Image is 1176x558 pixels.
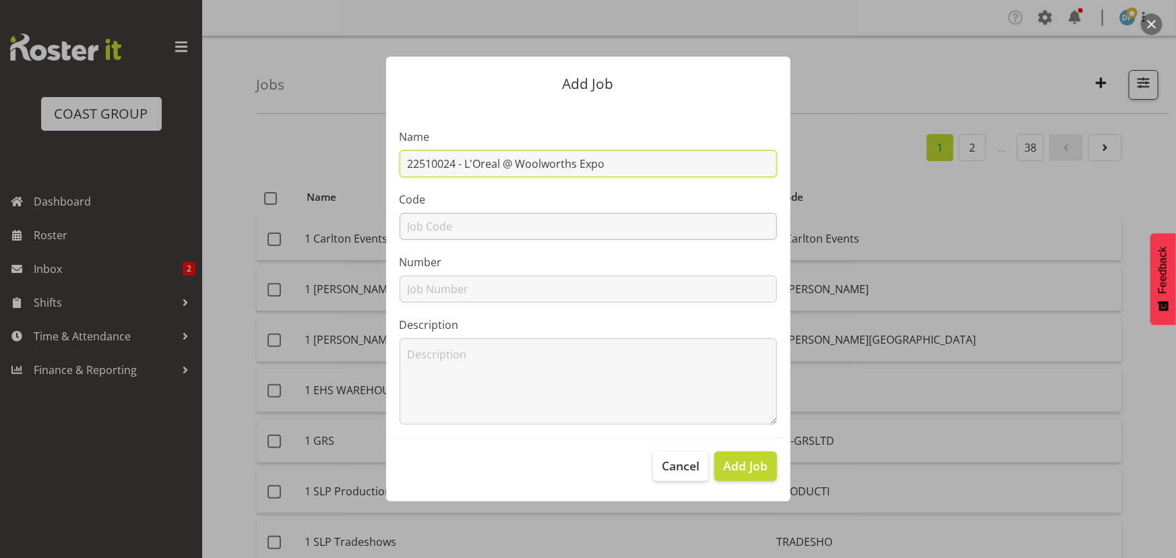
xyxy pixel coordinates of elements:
label: Name [400,129,777,145]
input: Job Number [400,276,777,303]
span: Add Job [723,457,768,474]
span: Cancel [662,457,700,474]
button: Feedback - Show survey [1150,233,1176,325]
button: Add Job [714,452,776,481]
span: Feedback [1157,247,1169,294]
label: Description [400,317,777,333]
input: Job Name [400,150,777,177]
p: Add Job [400,77,777,91]
button: Cancel [653,452,708,481]
label: Number [400,254,777,270]
input: Job Code [400,213,777,240]
label: Code [400,191,777,208]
